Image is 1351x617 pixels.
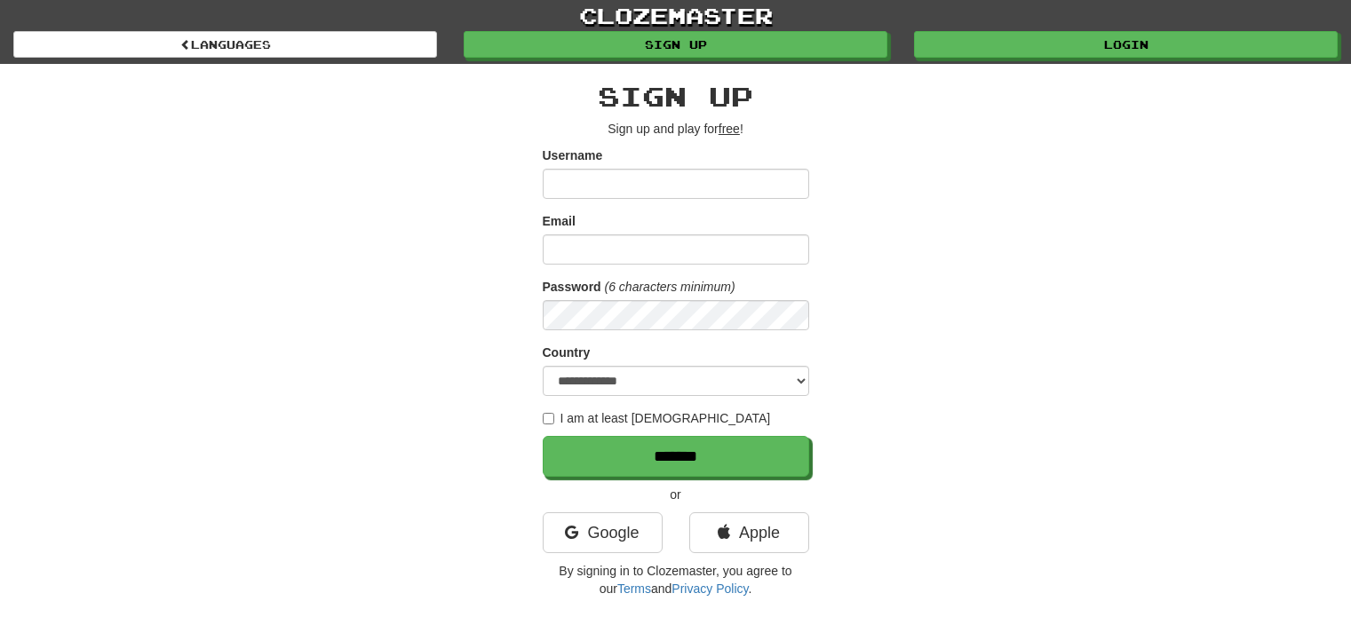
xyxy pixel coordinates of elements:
[689,512,809,553] a: Apple
[719,122,740,136] u: free
[543,212,576,230] label: Email
[543,344,591,361] label: Country
[672,581,748,596] a: Privacy Policy
[605,280,735,294] em: (6 characters minimum)
[543,486,809,503] p: or
[543,146,603,164] label: Username
[543,512,663,553] a: Google
[543,409,771,427] label: I am at least [DEMOGRAPHIC_DATA]
[543,120,809,138] p: Sign up and play for !
[914,31,1338,58] a: Login
[543,562,809,597] p: By signing in to Clozemaster, you agree to our and .
[543,413,554,424] input: I am at least [DEMOGRAPHIC_DATA]
[13,31,437,58] a: Languages
[464,31,887,58] a: Sign up
[543,278,601,296] label: Password
[617,581,651,596] a: Terms
[543,82,809,111] h2: Sign up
